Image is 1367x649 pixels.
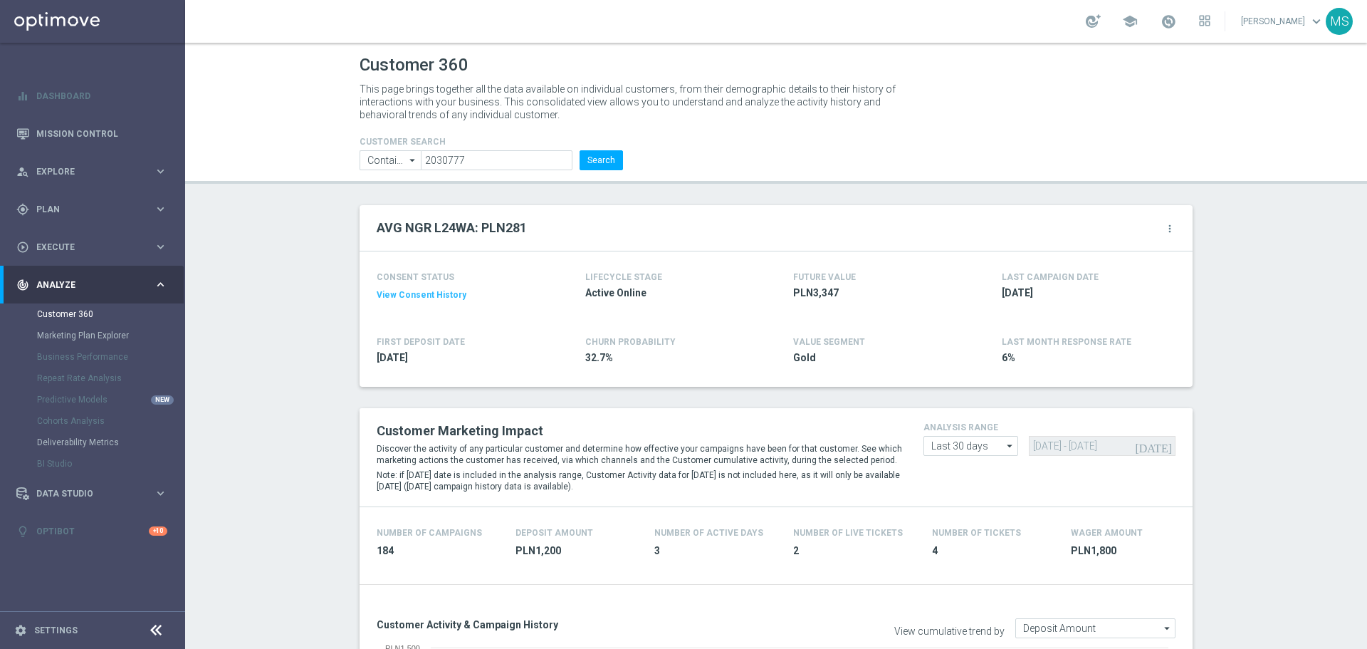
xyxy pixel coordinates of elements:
[377,289,466,301] button: View Consent History
[151,395,174,405] div: NEW
[16,203,154,216] div: Plan
[377,528,482,538] h4: Number of Campaigns
[1003,437,1017,455] i: arrow_drop_down
[932,528,1021,538] h4: Number Of Tickets
[515,544,637,558] span: PLN1,200
[793,272,856,282] h4: FUTURE VALUE
[1071,544,1193,558] span: PLN1,800
[16,90,168,102] button: equalizer Dashboard
[793,528,903,538] h4: Number Of Live Tickets
[377,443,902,466] p: Discover the activity of any particular customer and determine how effective your campaigns have ...
[1002,337,1131,347] span: LAST MONTH RESPONSE RATE
[154,202,167,216] i: keyboard_arrow_right
[377,272,543,282] h4: CONSENT STATUS
[1002,286,1168,300] span: 2025-08-21
[1071,528,1143,538] h4: Wager Amount
[1240,11,1326,32] a: [PERSON_NAME]keyboard_arrow_down
[16,204,168,215] button: gps_fixed Plan keyboard_arrow_right
[585,351,752,365] span: 32.7%
[377,219,527,237] h2: AVG NGR L24WA: PLN281
[16,241,154,254] div: Execute
[16,165,154,178] div: Explore
[16,242,168,253] button: play_circle_outline Execute keyboard_arrow_right
[154,487,167,500] i: keyboard_arrow_right
[406,151,420,170] i: arrow_drop_down
[585,272,662,282] h4: LIFECYCLE STAGE
[894,625,1005,638] label: View cumulative trend by
[1122,14,1138,29] span: school
[37,325,184,346] div: Marketing Plan Explorer
[932,544,1054,558] span: 4
[377,422,902,440] h2: Customer Marketing Impact
[793,286,960,300] span: PLN3,347
[515,528,593,538] h4: Deposit Amount
[1164,223,1175,234] i: more_vert
[36,205,154,214] span: Plan
[585,337,676,347] span: CHURN PROBABILITY
[37,432,184,453] div: Deliverability Metrics
[793,544,915,558] span: 2
[16,512,167,550] div: Optibot
[580,150,623,170] button: Search
[37,330,148,341] a: Marketing Plan Explorer
[16,487,154,500] div: Data Studio
[36,281,154,289] span: Analyze
[36,77,167,115] a: Dashboard
[36,167,154,176] span: Explore
[16,77,167,115] div: Dashboard
[149,526,167,536] div: +10
[36,243,154,251] span: Execute
[37,303,184,325] div: Customer 360
[37,410,184,432] div: Cohorts Analysis
[37,437,148,448] a: Deliverability Metrics
[377,351,543,365] span: 2021-02-11
[16,241,29,254] i: play_circle_outline
[1326,8,1353,35] div: MS
[16,90,29,103] i: equalizer
[16,526,168,537] button: lightbulb Optibot +10
[37,308,148,320] a: Customer 360
[360,83,908,121] p: This page brings together all the data available on individual customers, from their demographic ...
[377,337,465,347] h4: FIRST DEPOSIT DATE
[16,165,29,178] i: person_search
[1002,351,1168,365] span: 6%
[36,512,149,550] a: Optibot
[377,469,902,492] p: Note: if [DATE] date is included in the analysis range, Customer Activity data for [DATE] is not ...
[16,115,167,152] div: Mission Control
[923,422,1175,432] h4: analysis range
[37,389,184,410] div: Predictive Models
[1309,14,1324,29] span: keyboard_arrow_down
[36,115,167,152] a: Mission Control
[36,489,154,498] span: Data Studio
[16,279,29,291] i: track_changes
[377,618,765,631] h3: Customer Activity & Campaign History
[37,368,184,389] div: Repeat Rate Analysis
[360,137,623,147] h4: CUSTOMER SEARCH
[34,626,78,635] a: Settings
[16,525,29,538] i: lightbulb
[793,351,960,365] span: Gold
[654,544,776,558] span: 3
[1002,272,1099,282] h4: LAST CAMPAIGN DATE
[585,286,752,300] span: Active Online
[16,166,168,177] button: person_search Explore keyboard_arrow_right
[16,279,168,291] button: track_changes Analyze keyboard_arrow_right
[154,165,167,178] i: keyboard_arrow_right
[16,203,29,216] i: gps_fixed
[154,278,167,291] i: keyboard_arrow_right
[16,488,168,499] button: Data Studio keyboard_arrow_right
[360,150,421,170] input: Contains
[14,624,27,637] i: settings
[421,150,572,170] input: Enter CID, Email, name or phone
[16,128,168,140] button: Mission Control
[377,544,498,558] span: 184
[654,528,763,538] h4: Number of Active Days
